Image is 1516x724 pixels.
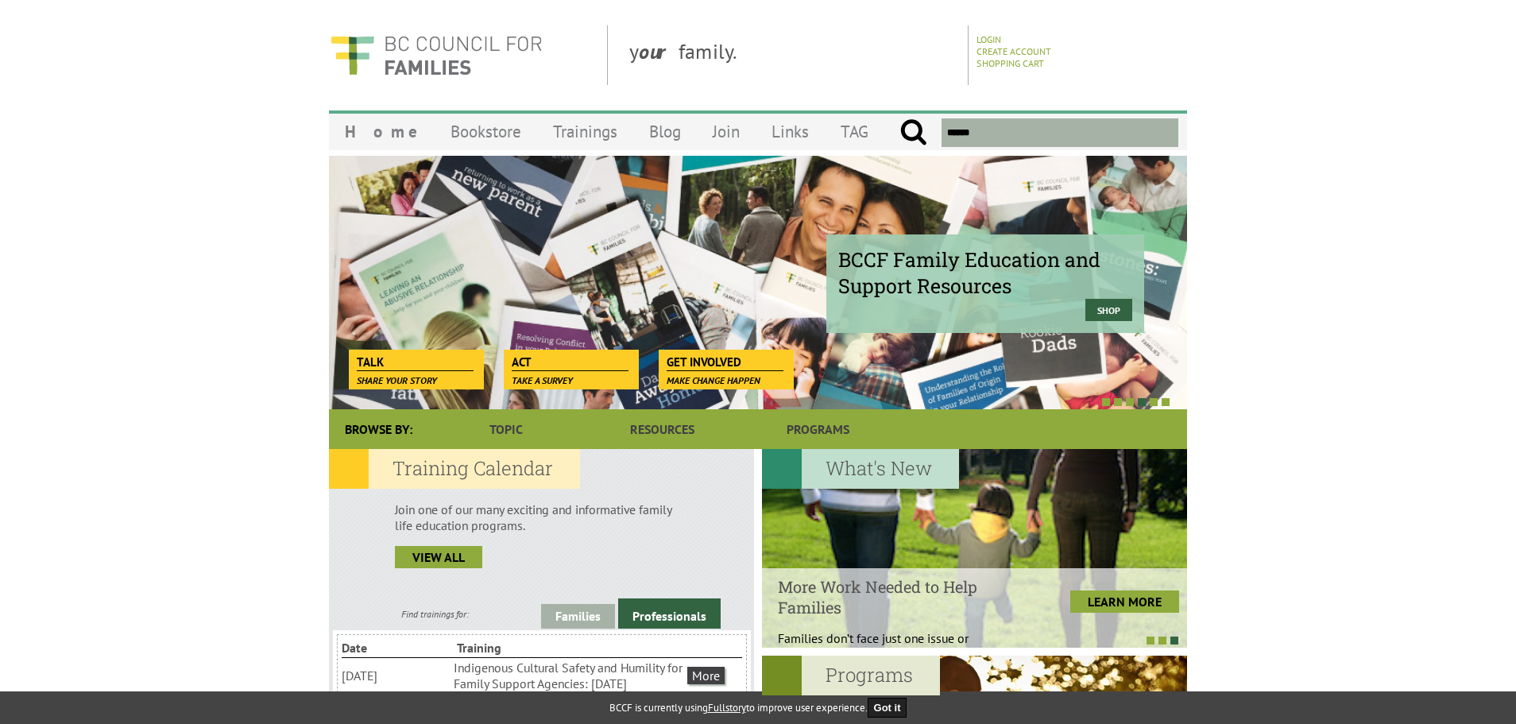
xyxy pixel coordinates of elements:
[584,409,740,449] a: Resources
[504,350,636,372] a: Act Take a survey
[329,409,428,449] div: Browse By:
[838,246,1132,299] span: BCCF Family Education and Support Resources
[868,698,907,718] button: Got it
[428,409,584,449] a: Topic
[762,656,940,695] h2: Programs
[825,113,884,150] a: TAG
[778,576,1015,618] h4: More Work Needed to Help Families
[697,113,756,150] a: Join
[357,354,474,371] span: Talk
[977,33,1001,45] a: Login
[687,667,725,684] a: More
[639,38,679,64] strong: our
[778,630,1015,662] p: Families don’t face just one issue or problem;...
[741,409,896,449] a: Programs
[762,449,959,489] h2: What's New
[618,598,721,629] a: Professionals
[329,449,580,489] h2: Training Calendar
[395,501,688,533] p: Join one of our many exciting and informative family life education programs.
[633,113,697,150] a: Blog
[1085,299,1132,321] a: Shop
[342,666,451,685] li: [DATE]
[512,374,573,386] span: Take a survey
[454,658,684,693] li: Indigenous Cultural Safety and Humility for Family Support Agencies: [DATE]
[708,701,746,714] a: Fullstory
[395,546,482,568] a: view all
[977,57,1044,69] a: Shopping Cart
[435,113,537,150] a: Bookstore
[541,604,615,629] a: Families
[667,374,760,386] span: Make change happen
[342,638,454,657] li: Date
[329,25,543,85] img: BC Council for FAMILIES
[1070,590,1179,613] a: LEARN MORE
[756,113,825,150] a: Links
[357,374,437,386] span: Share your story
[977,45,1051,57] a: Create Account
[899,118,927,147] input: Submit
[329,113,435,150] a: Home
[617,25,969,85] div: y family.
[659,350,791,372] a: Get Involved Make change happen
[349,350,481,372] a: Talk Share your story
[457,638,569,657] li: Training
[537,113,633,150] a: Trainings
[512,354,628,371] span: Act
[667,354,783,371] span: Get Involved
[329,608,541,620] div: Find trainings for:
